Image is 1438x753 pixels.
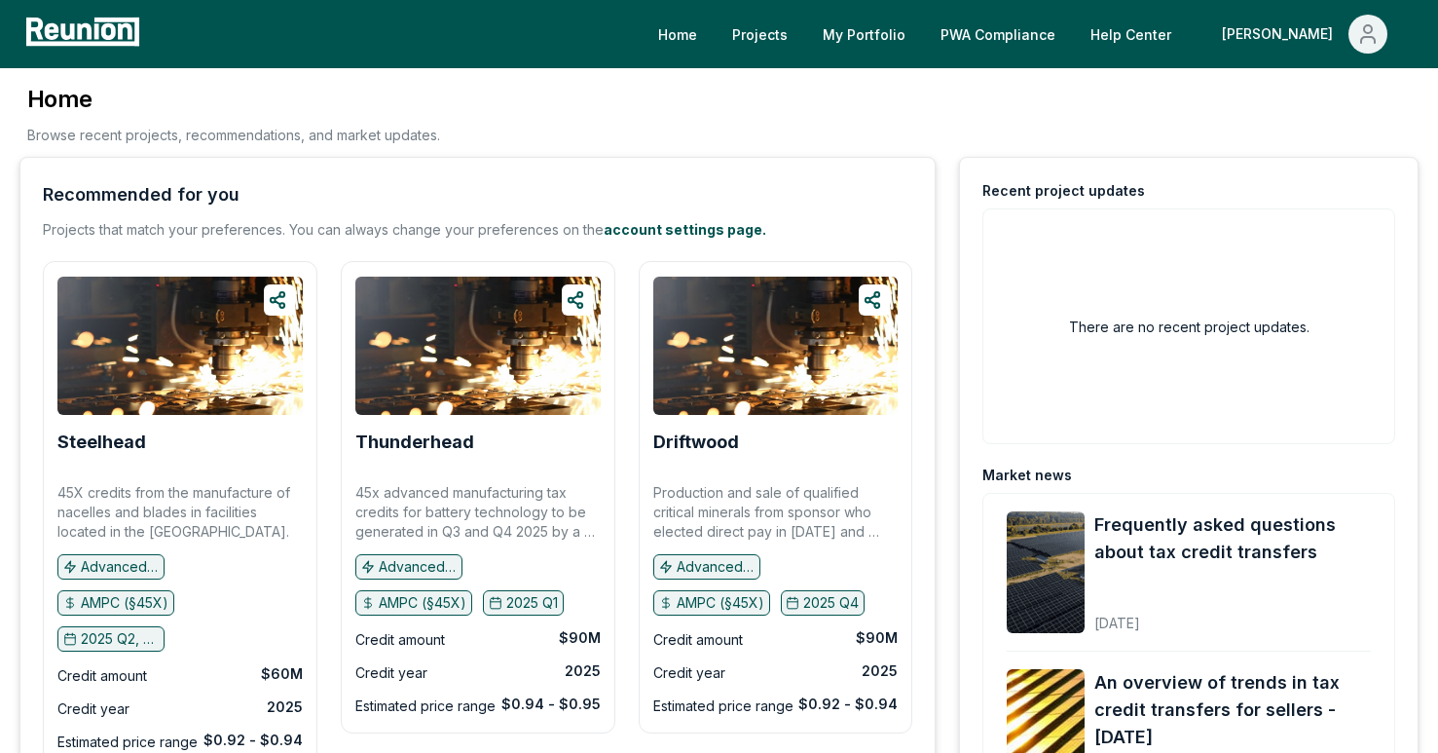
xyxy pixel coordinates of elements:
[677,593,764,613] p: AMPC (§45X)
[57,664,147,688] div: Credit amount
[27,84,440,115] h3: Home
[355,277,601,415] img: Thunderhead
[982,466,1072,485] div: Market news
[355,433,474,452] a: Thunderhead
[506,593,558,613] p: 2025 Q1
[43,221,604,238] span: Projects that match your preferences. You can always change your preferences on the
[653,695,793,718] div: Estimated price range
[379,557,457,577] p: Advanced manufacturing
[677,557,755,577] p: Advanced manufacturing
[57,433,146,452] a: Steelhead
[1094,511,1371,566] a: Frequently asked questions about tax credit transfers
[1206,15,1403,54] button: [PERSON_NAME]
[57,697,129,721] div: Credit year
[653,433,739,452] a: Driftwood
[57,554,165,580] button: Advanced manufacturing
[653,554,760,580] button: Advanced manufacturing
[81,557,159,577] p: Advanced manufacturing
[1007,511,1085,633] img: Frequently asked questions about tax credit transfers
[1069,317,1309,337] h2: There are no recent project updates.
[653,432,739,452] b: Driftwood
[203,731,303,750] div: $0.92 - $0.94
[643,15,713,54] a: Home
[57,483,303,542] p: 45X credits from the manufacture of nacelles and blades in facilities located in the [GEOGRAPHIC_...
[807,15,921,54] a: My Portfolio
[856,628,898,648] div: $90M
[1094,599,1371,633] div: [DATE]
[355,628,445,652] div: Credit amount
[653,277,899,415] img: Driftwood
[43,181,240,208] div: Recommended for you
[355,432,474,452] b: Thunderhead
[27,125,440,145] p: Browse recent projects, recommendations, and market updates.
[653,661,725,685] div: Credit year
[483,590,564,616] button: 2025 Q1
[803,593,859,613] p: 2025 Q4
[653,628,743,652] div: Credit amount
[355,661,427,685] div: Credit year
[862,661,898,681] div: 2025
[501,695,601,714] div: $0.94 - $0.95
[1222,15,1341,54] div: [PERSON_NAME]
[781,590,866,616] button: 2025 Q4
[604,221,766,238] a: account settings page.
[355,695,496,718] div: Estimated price range
[57,432,146,452] b: Steelhead
[81,629,159,649] p: 2025 Q2, 2025 Q3, 2025 Q4
[355,483,601,542] p: 45x advanced manufacturing tax credits for battery technology to be generated in Q3 and Q4 2025 b...
[559,628,601,648] div: $90M
[982,181,1145,201] div: Recent project updates
[355,554,462,580] button: Advanced manufacturing
[261,664,303,684] div: $60M
[565,661,601,681] div: 2025
[717,15,803,54] a: Projects
[267,697,303,717] div: 2025
[1075,15,1187,54] a: Help Center
[643,15,1419,54] nav: Main
[81,593,168,613] p: AMPC (§45X)
[1094,669,1371,751] a: An overview of trends in tax credit transfers for sellers - [DATE]
[57,277,303,415] img: Steelhead
[379,593,466,613] p: AMPC (§45X)
[653,483,899,542] p: Production and sale of qualified critical minerals from sponsor who elected direct pay in [DATE] ...
[925,15,1071,54] a: PWA Compliance
[798,695,898,714] div: $0.92 - $0.94
[57,626,165,652] button: 2025 Q2, 2025 Q3, 2025 Q4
